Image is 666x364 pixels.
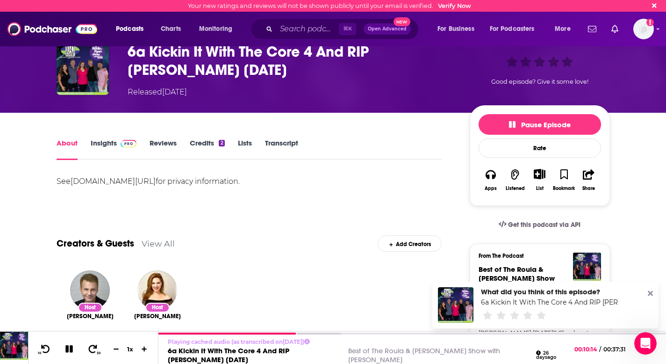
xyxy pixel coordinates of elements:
button: open menu [109,22,156,36]
a: Show notifications dropdown [584,21,600,37]
span: Logged in as lucyneubeck [633,19,654,39]
span: ⌘ K [339,23,356,35]
span: [PERSON_NAME] [134,313,181,320]
div: Show More ButtonList [527,163,551,197]
a: Lists [238,138,252,160]
div: 26 days ago [536,350,565,360]
button: Apps [479,163,503,197]
span: Get this podcast via API [508,221,580,229]
span: 00:10:14 [574,346,599,353]
img: Podchaser Pro [121,140,137,147]
div: List [536,185,544,191]
button: Share [576,163,601,197]
span: Open Advanced [368,27,407,31]
div: Apps [485,186,497,191]
span: 10 [38,351,41,355]
a: InsightsPodchaser Pro [91,138,137,160]
iframe: Intercom live chat [634,332,657,355]
a: Show notifications dropdown [608,21,622,37]
button: 30 [85,343,102,355]
a: [DOMAIN_NAME][URL] [71,177,156,186]
span: Charts [161,22,181,36]
button: 10 [36,343,54,355]
p: Playing cached audio (as transcribed on [DATE] ) [168,338,565,345]
button: Bookmark [552,163,576,197]
div: Rate [479,138,601,158]
img: Roula Christie [137,270,177,310]
span: For Business [437,22,474,36]
span: Monitoring [199,22,232,36]
div: Bookmark [553,186,575,191]
button: Show profile menu [633,19,654,39]
input: Search podcasts, credits, & more... [276,22,339,36]
a: 6a Kickin It With The Core 4 And RIP [PERSON_NAME] [DATE] [168,346,289,364]
div: Your new ratings and reviews will not be shown publicly until your email is verified. [188,2,471,9]
img: Podchaser - Follow, Share and Rate Podcasts [7,20,97,38]
img: User Profile [633,19,654,39]
a: Best of The Roula & [PERSON_NAME] Show with [PERSON_NAME] [348,346,500,364]
button: Pause Episode [479,114,601,135]
h3: From The Podcast [479,253,594,259]
span: Best of The Roula & [PERSON_NAME] Show with [PERSON_NAME] [479,265,555,291]
span: Good episode? Give it some love! [491,78,588,85]
a: Credits2 [190,138,224,160]
div: Released [DATE] [128,87,187,98]
div: 1 x [122,345,138,353]
a: Roula Christie [134,313,181,320]
a: Transcript [265,138,298,160]
a: View All [142,239,175,248]
button: open menu [431,22,486,36]
span: / [599,346,601,353]
a: Best of The Roula & Ryan Show with Eric [479,265,555,291]
svg: Email not verified [646,19,654,26]
button: open menu [193,22,244,36]
a: Creators & Guests [57,238,134,249]
img: 6a Kickin It With The Core 4 And RIP Ozzy Osbourne 07-23-25 [57,43,109,95]
div: Add Creators [378,235,442,252]
span: New [394,17,410,26]
a: Charts [155,22,186,36]
span: 30 [97,351,100,355]
div: 2 [219,140,224,146]
button: Show More Button [530,169,549,179]
div: Listened [506,186,525,191]
button: Listened [503,163,527,197]
div: Host [145,303,170,313]
img: 6a Kickin It With The Core 4 And RIP Ozzy Osbourne 07-23-25 [438,287,473,323]
h1: 6a Kickin It With The Core 4 And RIP Ozzy Osbourne 07-23-25 [128,43,455,79]
span: More [555,22,571,36]
img: Ryan Chase [70,270,110,310]
div: Search podcasts, credits, & more... [259,18,428,40]
a: Reviews [150,138,177,160]
span: For Podcasters [490,22,535,36]
span: Pause Episode [509,120,571,129]
button: open menu [484,22,548,36]
span: [PERSON_NAME] [67,313,114,320]
button: open menu [548,22,582,36]
a: About [57,138,78,160]
div: See for privacy information. [57,175,442,188]
div: Host [78,303,102,313]
div: Share [582,186,595,191]
a: Did you miss The Roula & [PERSON_NAME] Show with [PERSON_NAME] [DATE]? Check out what you missed ... [479,310,601,347]
span: Podcasts [116,22,143,36]
button: Open AdvancedNew [364,23,411,35]
span: 00:37:31 [601,346,635,353]
a: Get this podcast via API [491,213,588,236]
img: Best of The Roula & Ryan Show with Eric [573,253,601,281]
a: Ryan Chase [67,313,114,320]
a: Verify Now [438,2,471,9]
div: What did you think of this episode? [481,287,618,296]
